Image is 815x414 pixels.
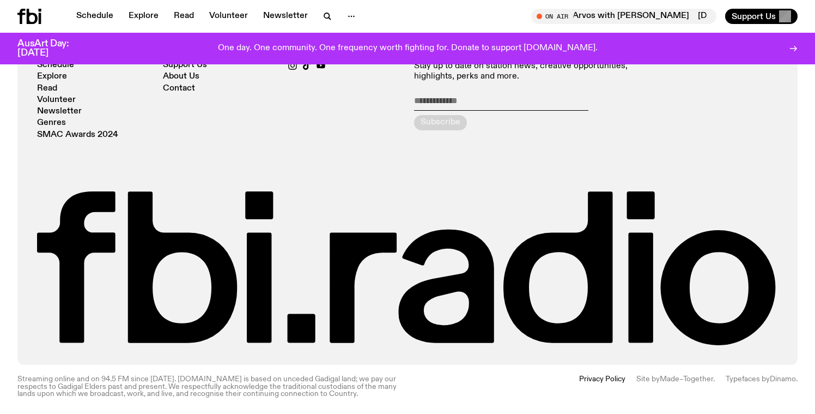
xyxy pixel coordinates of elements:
span: Typefaces by [726,375,770,383]
a: Explore [37,73,67,81]
button: Subscribe [414,115,467,130]
a: Support Us [163,61,207,69]
a: Newsletter [257,9,314,24]
a: Schedule [70,9,120,24]
a: Newsletter [37,107,82,116]
a: Volunteer [37,96,76,104]
h3: AusArt Day: [DATE] [17,39,87,58]
a: Schedule [37,61,74,69]
a: Made–Together [660,375,713,383]
a: Dinamo [770,375,796,383]
button: On Air[DATE] Arvos with [PERSON_NAME][DATE] Arvos with [PERSON_NAME] [531,9,716,24]
a: Explore [122,9,165,24]
p: Streaming online and on 94.5 FM since [DATE]. [DOMAIN_NAME] is based on unceded Gadigal land; we ... [17,376,401,398]
a: Read [37,85,57,93]
button: Support Us [725,9,798,24]
a: Genres [37,119,66,127]
span: Support Us [732,11,776,21]
p: Stay up to date on station news, creative opportunities, highlights, perks and more. [414,61,652,82]
span: Site by [636,375,660,383]
span: . [796,375,798,383]
a: About Us [163,73,199,81]
a: Privacy Policy [579,376,625,398]
a: Read [167,9,200,24]
span: . [713,375,715,383]
a: Contact [163,85,195,93]
p: One day. One community. One frequency worth fighting for. Donate to support [DOMAIN_NAME]. [218,44,598,53]
a: SMAC Awards 2024 [37,131,118,139]
a: Volunteer [203,9,254,24]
